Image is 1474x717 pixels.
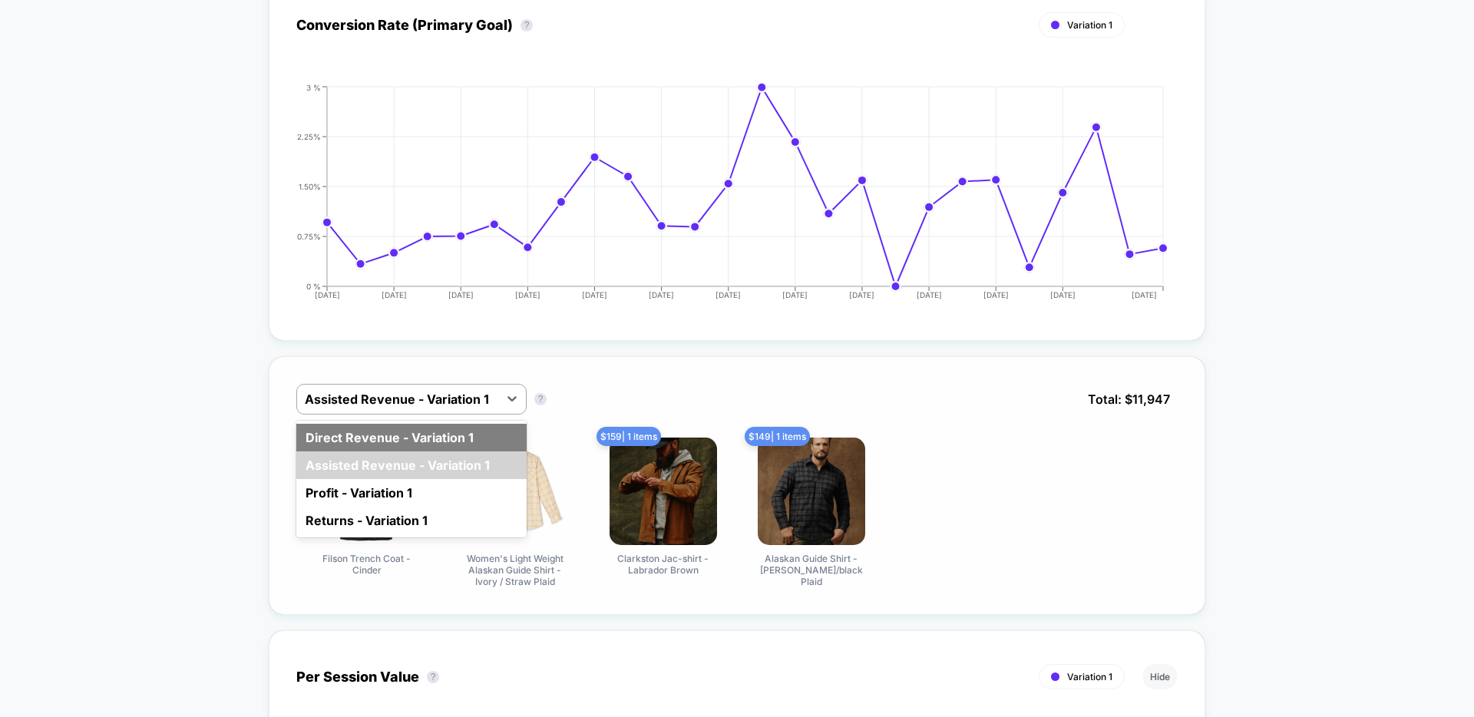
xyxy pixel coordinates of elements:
div: CONVERSION_RATE [281,83,1162,313]
tspan: [DATE] [581,290,606,299]
div: Profit - Variation 1 [296,479,527,507]
span: Alaskan Guide Shirt - [PERSON_NAME]/black Plaid [754,553,869,587]
tspan: [DATE] [1132,290,1157,299]
div: Direct Revenue - Variation 1 [296,424,527,451]
tspan: 2.25% [297,131,321,140]
span: Total: $ 11,947 [1080,384,1178,415]
button: ? [534,393,547,405]
span: $ 149 | 1 items [745,427,810,446]
div: Returns - Variation 1 [296,507,527,534]
tspan: [DATE] [849,290,874,299]
tspan: 3 % [306,82,321,91]
button: Hide [1142,664,1178,689]
tspan: 0.75% [297,231,321,240]
span: Filson Trench Coat - Cinder [309,553,425,576]
tspan: [DATE] [916,290,941,299]
tspan: [DATE] [514,290,540,299]
tspan: [DATE] [381,290,406,299]
img: Alaskan Guide Shirt - Heather Gray/black Plaid [758,438,865,545]
tspan: [DATE] [649,290,674,299]
tspan: [DATE] [983,290,1008,299]
button: ? [427,671,439,683]
img: Clarkston Jac-shirt - Labrador Brown [610,438,717,545]
span: Variation 1 [1067,19,1112,31]
tspan: [DATE] [314,290,339,299]
tspan: 1.50% [299,181,321,190]
tspan: [DATE] [782,290,808,299]
tspan: [DATE] [716,290,741,299]
tspan: 0 % [306,281,321,290]
span: Women's Light Weight Alaskan Guide Shirt - Ivory / Straw Plaid [458,553,573,587]
span: $ 159 | 1 items [597,427,661,446]
span: Variation 1 [1067,671,1112,682]
tspan: [DATE] [448,290,473,299]
tspan: [DATE] [1049,290,1075,299]
span: Clarkston Jac-shirt - Labrador Brown [606,553,721,576]
div: Assisted Revenue - Variation 1 [296,451,527,479]
button: ? [521,19,533,31]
